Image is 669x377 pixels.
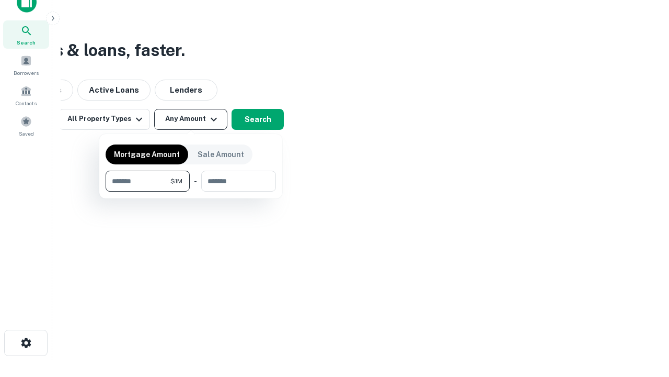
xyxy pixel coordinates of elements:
[198,149,244,160] p: Sale Amount
[617,293,669,343] iframe: Chat Widget
[194,171,197,192] div: -
[170,176,182,186] span: $1M
[114,149,180,160] p: Mortgage Amount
